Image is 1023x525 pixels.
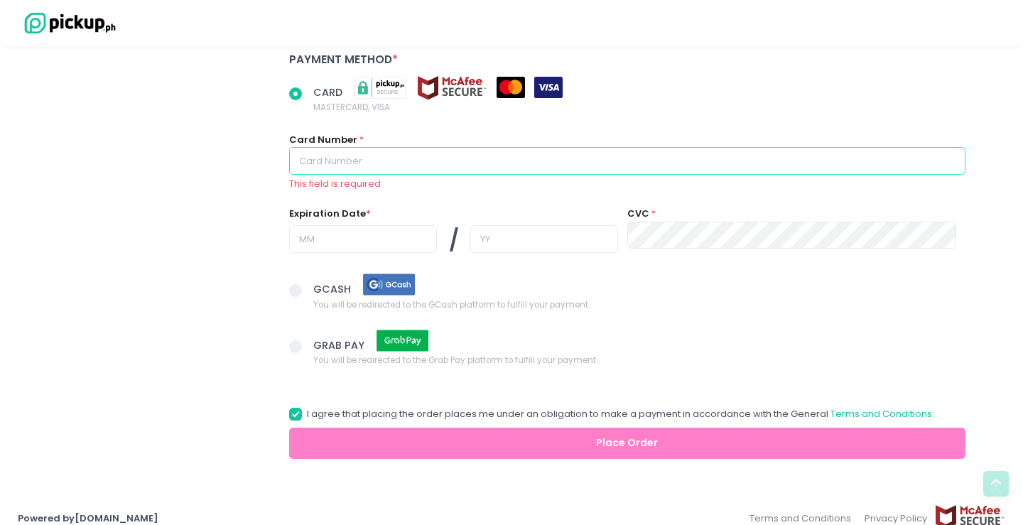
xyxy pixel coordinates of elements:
[345,75,416,100] img: pickupsecure
[830,407,932,421] a: Terms and Conditions
[18,11,117,36] img: logo
[534,77,563,98] img: visa
[416,75,487,100] img: mcafee-secure
[313,337,367,352] span: GRAB PAY
[289,207,371,221] label: Expiration Date
[367,328,438,353] img: grab pay
[313,353,597,367] span: You will be redirected to the Grab Pay platform to fulfill your payment.
[289,177,965,191] div: This field is required
[313,282,354,296] span: GCASH
[313,100,563,114] span: MASTERCARD, VISA
[313,85,345,99] span: CARD
[289,147,965,174] input: Card Number
[289,428,965,460] button: Place Order
[289,133,357,147] label: Card Number
[18,512,158,525] a: Powered by[DOMAIN_NAME]
[289,51,965,67] div: Payment Method
[289,407,934,421] label: I agree that placing the order places me under an obligation to make a payment in accordance with...
[497,77,525,98] img: mastercard
[627,207,649,221] label: CVC
[313,297,590,311] span: You will be redirected to the GCash platform to fulfill your payment.
[449,225,459,256] span: /
[354,272,425,297] img: gcash
[470,225,618,252] input: YY
[289,225,437,252] input: MM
